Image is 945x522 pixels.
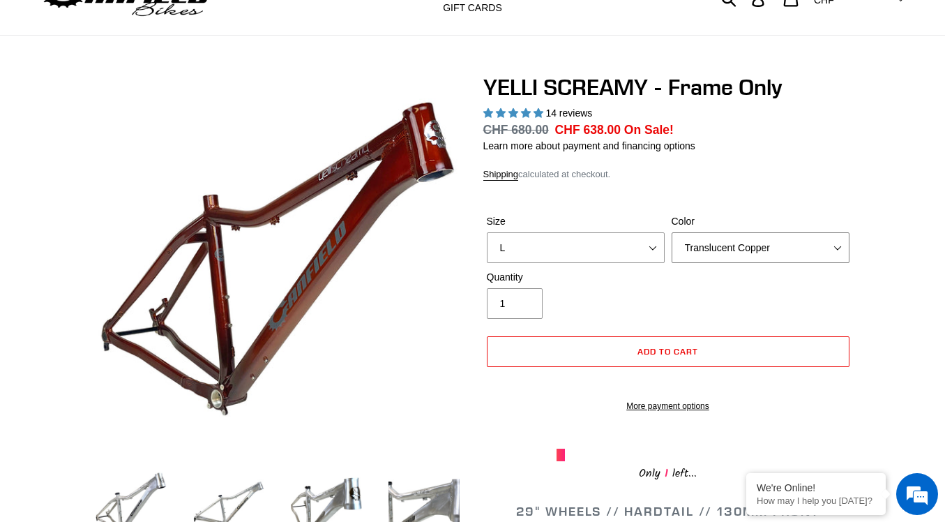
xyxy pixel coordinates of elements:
span: GIFT CARDS [443,2,502,14]
span: 14 reviews [545,107,592,119]
button: Add to cart [487,336,849,367]
label: Quantity [487,270,665,285]
h1: YELLI SCREAMY - Frame Only [483,74,853,100]
span: 1 [660,465,672,482]
span: 29" WHEELS // HARDTAIL // 130MM FRONT [516,503,819,519]
s: CHF 680.00 [483,123,549,137]
p: How may I help you today? [757,495,875,506]
div: Only left... [557,461,780,483]
a: Shipping [483,169,519,181]
span: On Sale! [624,121,674,139]
a: More payment options [487,400,849,412]
label: Size [487,214,665,229]
span: 5.00 stars [483,107,546,119]
span: CHF 638.00 [555,123,621,137]
span: Add to cart [637,346,698,357]
label: Color [672,214,849,229]
a: Learn more about payment and financing options [483,140,695,151]
div: calculated at checkout. [483,167,853,181]
div: We're Online! [757,482,875,493]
